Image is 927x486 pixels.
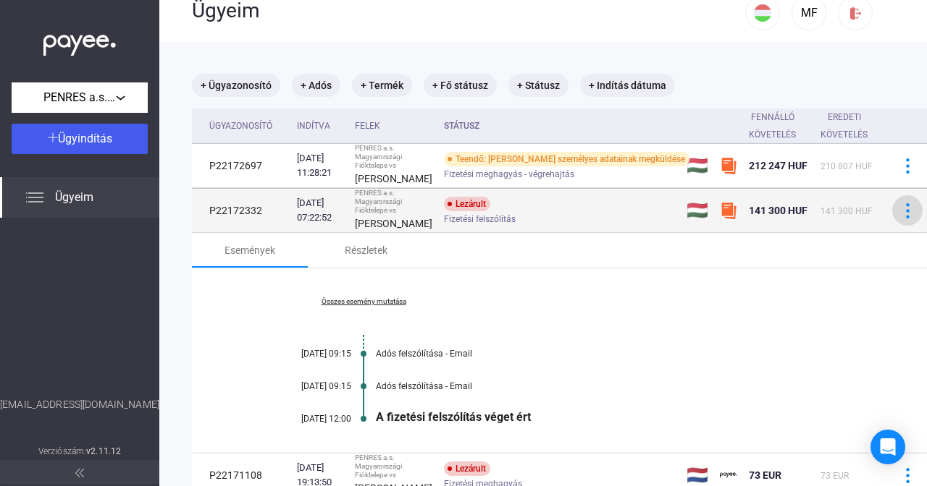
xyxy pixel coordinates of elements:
th: Státusz [438,108,681,144]
img: more-blue [900,203,915,218]
mat-chip: + Termék [352,74,412,97]
div: Ügyazonosító [209,117,272,135]
div: [DATE] 07:22:52 [297,196,343,225]
span: 141 300 HUF [749,205,808,216]
div: Open Intercom Messenger [871,430,905,464]
img: payee-logo [720,466,737,484]
strong: [PERSON_NAME] [355,218,432,229]
div: [DATE] 12:00 [264,414,351,424]
span: 212 247 HUF [749,160,808,171]
span: 73 EUR [821,471,849,481]
img: HU [754,4,771,22]
span: 141 300 HUF [821,206,873,216]
span: Ügyeim [55,189,93,206]
div: Teendő: [PERSON_NAME] személyes adatainak megküldése [444,152,689,166]
div: [DATE] 11:28:21 [297,151,343,180]
div: [DATE] 09:15 [264,349,351,359]
span: 210 807 HUF [821,161,873,171]
button: more-blue [892,150,923,181]
div: [DATE] 09:15 [264,381,351,391]
div: PENRES a.s. Magyarországi Fióktelepe vs [355,189,432,215]
div: Lezárult [444,197,490,211]
div: Lezárult [444,461,490,476]
img: more-blue [900,468,915,483]
div: PENRES a.s. Magyarországi Fióktelepe vs [355,144,432,170]
button: more-blue [892,195,923,226]
div: Eredeti követelés [821,108,868,143]
button: PENRES a.s. Magyarországi Fióktelepe [12,82,148,113]
img: arrow-double-left-grey.svg [75,469,84,477]
span: Ügyindítás [58,132,112,145]
div: Fennálló követelés [749,108,809,143]
a: Összes esemény mutatása [264,297,463,306]
div: A fizetési felszólítás véget ért [376,410,868,424]
img: logout-red [848,6,863,21]
img: list.svg [26,189,43,206]
img: szamlazzhu-mini [720,202,737,219]
img: plus-white.svg [48,132,58,142]
td: 🇭🇺 [681,189,714,233]
img: szamlazzhu-mini [720,157,737,174]
mat-chip: + Státusz [508,74,569,97]
td: P22172697 [192,144,291,188]
div: MF [797,4,821,22]
mat-chip: + Fő státusz [424,74,497,97]
span: Fizetési meghagyás - végrehajtás [444,166,574,183]
img: more-blue [900,158,915,174]
strong: v2.11.12 [86,446,121,456]
img: white-payee-white-dot.svg [43,27,116,56]
div: Részletek [345,242,387,259]
button: Ügyindítás [12,124,148,154]
mat-chip: + Ügyazonosító [192,74,280,97]
div: Események [225,242,275,259]
div: Fennálló követelés [749,108,796,143]
mat-chip: + Indítás dátuma [580,74,675,97]
mat-chip: + Adós [292,74,340,97]
span: 73 EUR [749,469,781,481]
div: Felek [355,117,432,135]
div: PENRES a.s. Magyarországi Fióktelepe vs [355,453,432,479]
td: 🇭🇺 [681,144,714,188]
td: P22172332 [192,189,291,233]
strong: [PERSON_NAME] [355,173,432,184]
div: Adós felszólítása - Email [376,349,868,359]
div: Felek [355,117,380,135]
span: PENRES a.s. Magyarországi Fióktelepe [43,89,116,106]
div: Ügyazonosító [209,117,285,135]
div: Indítva [297,117,330,135]
span: Fizetési felszólítás [444,210,516,228]
div: Adós felszólítása - Email [376,381,868,391]
div: Indítva [297,117,343,135]
div: Eredeti követelés [821,108,881,143]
